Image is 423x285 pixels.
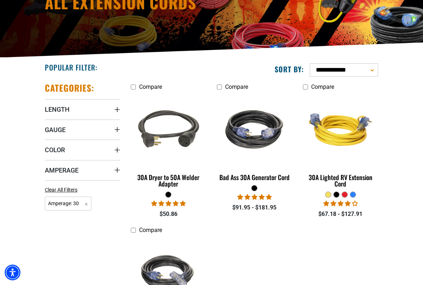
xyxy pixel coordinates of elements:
span: 5.00 stars [237,194,272,201]
div: 30A Lighted RV Extension Cord [303,174,378,187]
div: $67.18 - $127.91 [303,210,378,218]
img: black [130,95,207,164]
span: Clear All Filters [45,187,77,193]
div: $91.95 - $181.95 [217,203,292,212]
img: yellow [302,95,379,164]
a: black 30A Dryer to 50A Welder Adapter [131,94,206,191]
span: Amperage [45,166,79,174]
label: Sort by: [275,64,304,74]
span: Compare [139,227,162,233]
summary: Color [45,140,120,160]
img: black [216,95,293,164]
span: Gauge [45,126,66,134]
span: 5.00 stars [151,200,186,207]
span: Amperage: 30 [45,197,91,211]
span: 4.11 stars [323,200,358,207]
a: yellow 30A Lighted RV Extension Cord [303,94,378,191]
div: Accessibility Menu [5,265,20,280]
summary: Gauge [45,120,120,140]
span: Compare [311,83,334,90]
div: $50.86 [131,210,206,218]
h2: Categories: [45,82,94,93]
span: Color [45,146,65,154]
a: Clear All Filters [45,186,80,194]
a: black Bad Ass 30A Generator Cord [217,94,292,185]
span: Compare [225,83,248,90]
div: 30A Dryer to 50A Welder Adapter [131,174,206,187]
h2: Popular Filter: [45,63,98,72]
div: Bad Ass 30A Generator Cord [217,174,292,180]
summary: Length [45,99,120,119]
span: Length [45,105,70,113]
summary: Amperage [45,160,120,180]
span: Compare [139,83,162,90]
a: Amperage: 30 [45,200,91,207]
